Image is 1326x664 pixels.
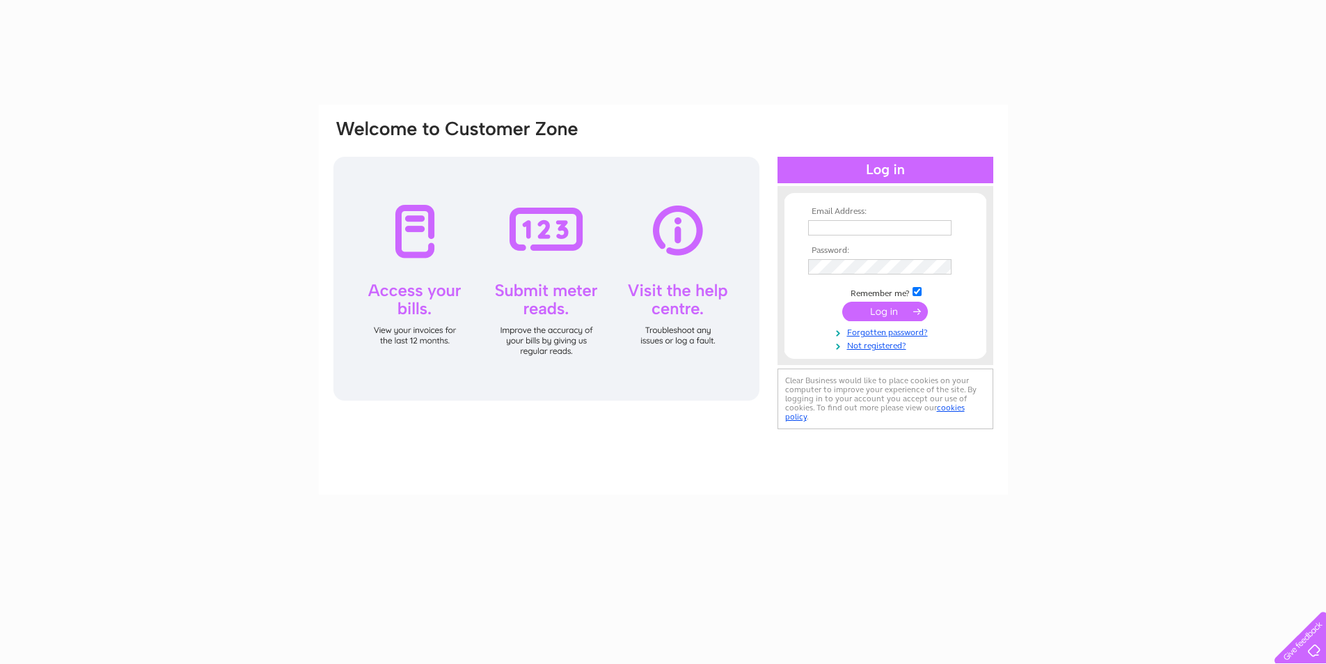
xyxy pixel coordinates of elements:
[808,338,966,351] a: Not registered?
[785,403,965,422] a: cookies policy
[778,369,993,429] div: Clear Business would like to place cookies on your computer to improve your experience of the sit...
[808,325,966,338] a: Forgotten password?
[842,302,928,321] input: Submit
[805,207,966,217] th: Email Address:
[805,246,966,256] th: Password:
[805,285,966,299] td: Remember me?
